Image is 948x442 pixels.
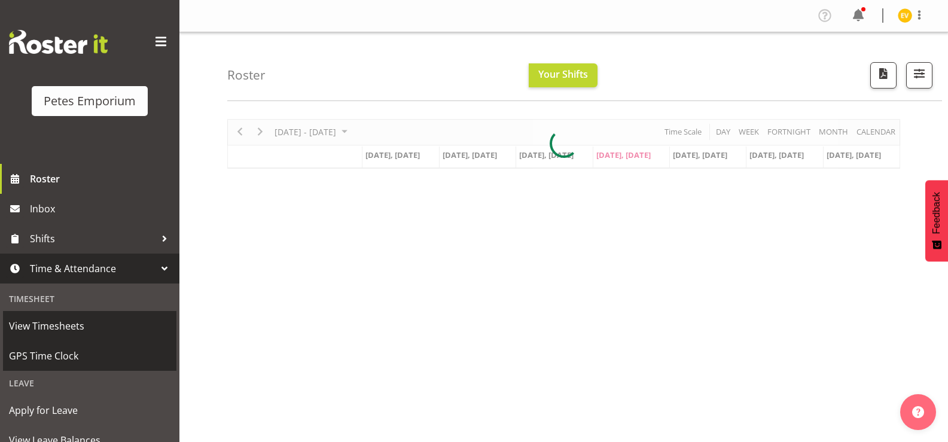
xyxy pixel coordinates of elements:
button: Filter Shifts [906,62,932,89]
div: Timesheet [3,286,176,311]
span: Feedback [931,192,942,234]
button: Download a PDF of the roster according to the set date range. [870,62,897,89]
span: Roster [30,170,173,188]
button: Your Shifts [529,63,598,87]
span: Apply for Leave [9,401,170,419]
a: GPS Time Clock [3,341,176,371]
div: Leave [3,371,176,395]
img: eva-vailini10223.jpg [898,8,912,23]
span: Shifts [30,230,156,248]
span: View Timesheets [9,317,170,335]
a: Apply for Leave [3,395,176,425]
span: GPS Time Clock [9,347,170,365]
span: Your Shifts [538,68,588,81]
img: help-xxl-2.png [912,406,924,418]
button: Feedback - Show survey [925,180,948,261]
span: Inbox [30,200,173,218]
a: View Timesheets [3,311,176,341]
div: Petes Emporium [44,92,136,110]
h4: Roster [227,68,266,82]
span: Time & Attendance [30,260,156,278]
img: Rosterit website logo [9,30,108,54]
